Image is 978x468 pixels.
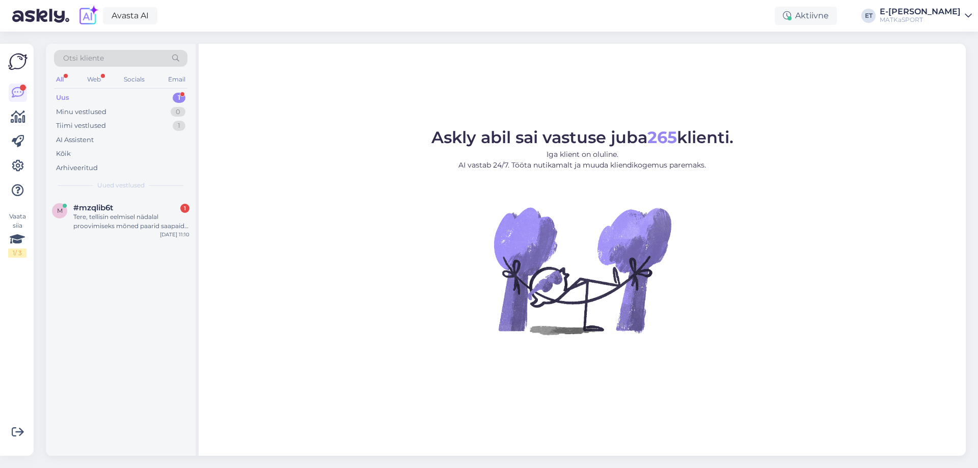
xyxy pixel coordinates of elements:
span: Askly abil sai vastuse juba klienti. [431,127,733,147]
div: Socials [122,73,147,86]
div: Tiimi vestlused [56,121,106,131]
div: [DATE] 11:10 [160,231,189,238]
img: No Chat active [491,179,674,362]
a: Avasta AI [103,7,157,24]
div: Uus [56,93,69,103]
div: Email [166,73,187,86]
b: 265 [647,127,677,147]
div: Minu vestlused [56,107,106,117]
div: 1 [173,93,185,103]
div: 1 [180,204,189,213]
span: #mzqlib6t [73,203,113,212]
div: E-[PERSON_NAME] [880,8,961,16]
p: Iga klient on oluline. AI vastab 24/7. Tööta nutikamalt ja muuda kliendikogemus paremaks. [431,149,733,171]
div: AI Assistent [56,135,94,145]
div: Tere, tellisin eelmisel nädalal proovimiseks mõned paarid saapaid tartu lõunakeskuse poodi. Saapa... [73,212,189,231]
div: Web [85,73,103,86]
div: Kõik [56,149,71,159]
div: ET [861,9,876,23]
div: All [54,73,66,86]
div: 0 [171,107,185,117]
img: Askly Logo [8,52,28,71]
div: Aktiivne [775,7,837,25]
div: 1 / 3 [8,249,26,258]
span: Otsi kliente [63,53,104,64]
img: explore-ai [77,5,99,26]
div: 1 [173,121,185,131]
div: Arhiveeritud [56,163,98,173]
span: m [57,207,63,214]
a: E-[PERSON_NAME]MATKaSPORT [880,8,972,24]
div: Vaata siia [8,212,26,258]
span: Uued vestlused [97,181,145,190]
div: MATKaSPORT [880,16,961,24]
